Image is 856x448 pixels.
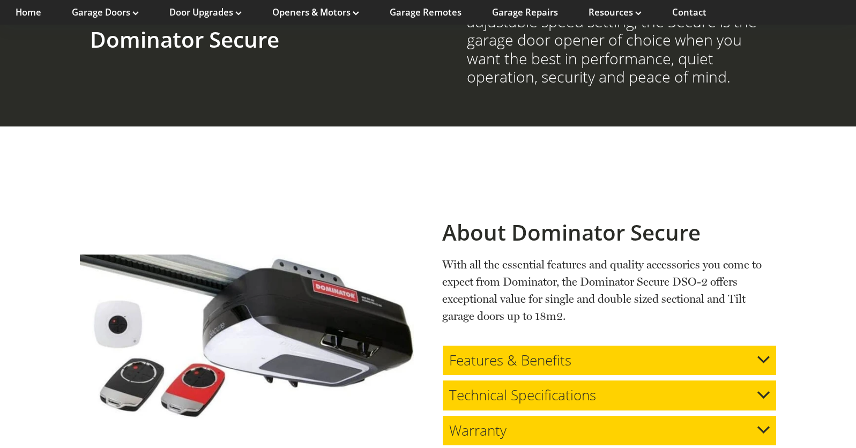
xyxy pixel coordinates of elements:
h2: Dominator Secure [90,27,390,53]
h3: Warranty [449,422,507,439]
a: Home [16,6,41,18]
a: Resources [589,6,642,18]
h3: Features & Benefits [449,352,571,369]
p: With all the essential features and quality accessories you come to expect from Dominator, the Do... [442,256,776,325]
a: Contact [672,6,706,18]
h3: Technical Specifications [449,387,596,404]
a: Door Upgrades [169,6,242,18]
h2: About Dominator Secure [442,220,776,245]
a: Openers & Motors [272,6,359,18]
a: Garage Repairs [492,6,558,18]
a: Garage Remotes [390,6,462,18]
a: Garage Doors [72,6,139,18]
